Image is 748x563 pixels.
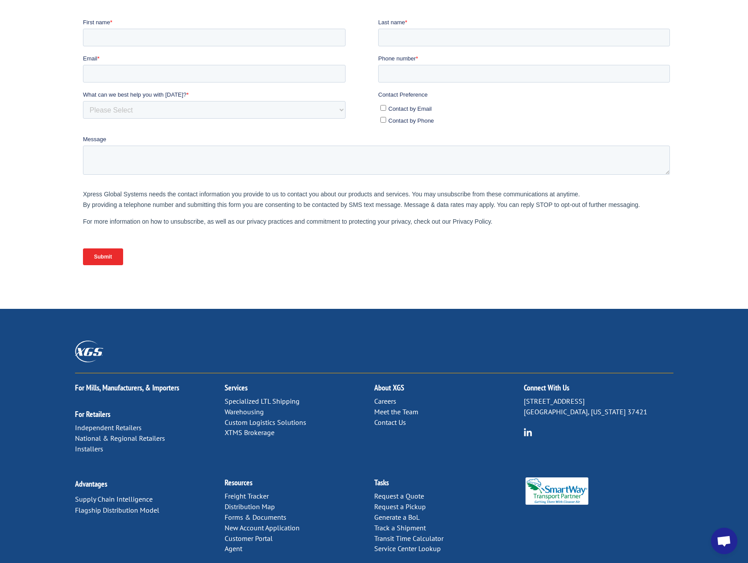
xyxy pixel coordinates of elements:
a: Service Center Lookup [374,544,441,553]
span: Contact by Phone [305,99,351,106]
a: Agent [225,544,242,553]
span: Contact Preference [295,73,345,80]
img: Smartway_Logo [524,477,590,505]
a: Flagship Distribution Model [75,506,159,514]
img: group-6 [524,428,532,436]
a: Open chat [711,528,737,554]
span: Phone number [295,37,333,44]
a: Distribution Map [225,502,275,511]
a: Installers [75,444,103,453]
h2: Tasks [374,479,524,491]
a: Request a Pickup [374,502,426,511]
a: XTMS Brokerage [225,428,274,437]
a: Advantages [75,479,107,489]
a: About XGS [374,383,404,393]
a: Meet the Team [374,407,418,416]
a: New Account Application [225,523,300,532]
a: For Retailers [75,409,110,419]
a: Specialized LTL Shipping [225,397,300,405]
a: Contact Us [374,418,406,427]
a: Transit Time Calculator [374,534,444,543]
a: Resources [225,477,252,488]
iframe: Form 0 [83,18,673,281]
a: Request a Quote [374,492,424,500]
a: Freight Tracker [225,492,269,500]
a: Warehousing [225,407,264,416]
a: Services [225,383,248,393]
span: Contact by Email [305,87,349,94]
img: XGS_Logos_ALL_2024_All_White [75,341,103,362]
a: Generate a BoL [374,513,420,522]
a: Independent Retailers [75,423,142,432]
a: Track a Shipment [374,523,426,532]
p: [STREET_ADDRESS] [GEOGRAPHIC_DATA], [US_STATE] 37421 [524,396,673,417]
a: National & Regional Retailers [75,434,165,443]
a: Careers [374,397,396,405]
a: Supply Chain Intelligence [75,495,153,503]
a: For Mills, Manufacturers, & Importers [75,383,179,393]
a: Forms & Documents [225,513,286,522]
h2: Connect With Us [524,384,673,396]
a: Custom Logistics Solutions [225,418,306,427]
input: Contact by Email [297,87,303,93]
a: Customer Portal [225,534,273,543]
input: Contact by Phone [297,99,303,105]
